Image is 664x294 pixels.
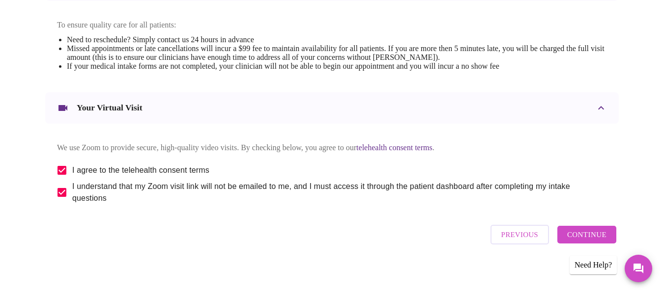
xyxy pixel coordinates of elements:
span: Continue [567,228,606,241]
p: We use Zoom to provide secure, high-quality video visits. By checking below, you agree to our . [57,143,607,152]
h3: Your Virtual Visit [77,103,143,113]
button: Messages [625,255,652,282]
li: If your medical intake forms are not completed, your clinician will not be able to begin our appo... [67,62,607,71]
a: telehealth consent terms [356,143,433,152]
p: To ensure quality care for all patients: [57,21,607,29]
div: Your Virtual Visit [45,92,619,124]
span: Previous [501,228,538,241]
span: I agree to the telehealth consent terms [72,164,209,176]
li: Need to reschedule? Simply contact us 24 hours in advance [67,35,607,44]
div: Need Help? [570,256,617,274]
li: Missed appointments or late cancellations will incur a $99 fee to maintain availability for all p... [67,44,607,62]
span: I understand that my Zoom visit link will not be emailed to me, and I must access it through the ... [72,181,599,204]
button: Previous [491,225,549,244]
button: Continue [557,226,616,243]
